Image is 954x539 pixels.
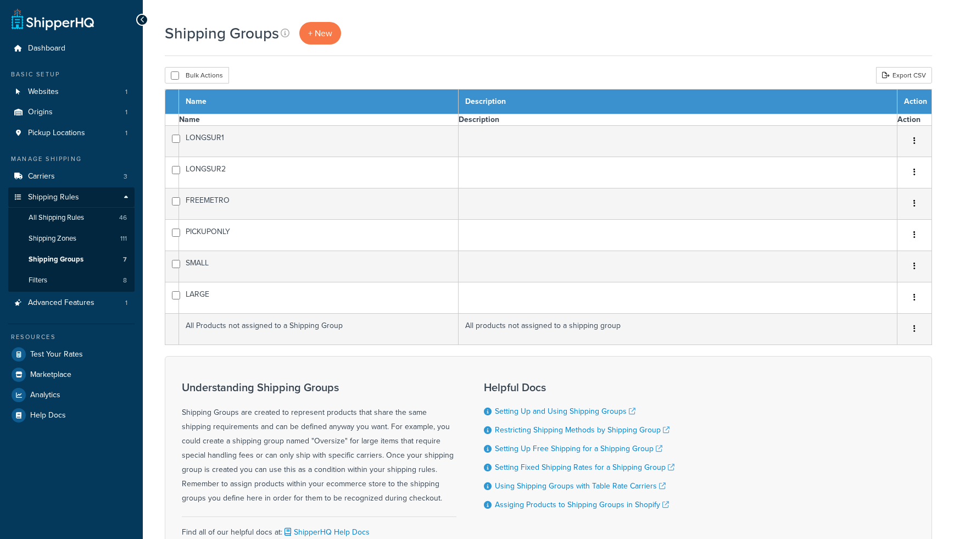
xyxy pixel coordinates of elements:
a: ShipperHQ Help Docs [282,526,370,538]
a: Restricting Shipping Methods by Shipping Group [495,424,670,436]
a: Marketplace [8,365,135,385]
a: Filters 8 [8,270,135,291]
h3: Helpful Docs [484,381,674,393]
a: Shipping Groups 7 [8,249,135,270]
td: LONGSUR2 [179,157,459,188]
a: Assiging Products to Shipping Groups in Shopify [495,499,669,510]
a: + New [299,22,341,45]
a: All Shipping Rules 46 [8,208,135,228]
li: Websites [8,82,135,102]
span: 1 [125,108,127,117]
a: Setting Up Free Shipping for a Shipping Group [495,443,662,454]
span: 3 [124,172,127,181]
span: Dashboard [28,44,65,53]
td: FREEMETRO [179,188,459,220]
td: All products not assigned to a shipping group [458,314,897,345]
li: Advanced Features [8,293,135,313]
a: Setting Fixed Shipping Rates for a Shipping Group [495,462,674,473]
span: Analytics [30,391,60,400]
td: SMALL [179,251,459,282]
span: Carriers [28,172,55,181]
li: Origins [8,102,135,123]
td: PICKUPONLY [179,220,459,251]
th: Name [179,114,459,126]
li: All Shipping Rules [8,208,135,228]
a: Analytics [8,385,135,405]
span: 46 [119,213,127,223]
div: Basic Setup [8,70,135,79]
li: Filters [8,270,135,291]
li: Pickup Locations [8,123,135,143]
a: Websites 1 [8,82,135,102]
div: Resources [8,332,135,342]
div: Shipping Groups are created to represent products that share the same shipping requirements and c... [182,381,456,505]
a: Origins 1 [8,102,135,123]
span: 1 [125,87,127,97]
th: Name [179,90,459,114]
a: Test Your Rates [8,344,135,364]
span: Origins [28,108,53,117]
span: 111 [120,234,127,243]
span: Help Docs [30,411,66,420]
span: Shipping Groups [29,255,83,264]
span: Filters [29,276,47,285]
span: All Shipping Rules [29,213,84,223]
span: 1 [125,298,127,308]
span: 1 [125,129,127,138]
a: Using Shipping Groups with Table Rate Carriers [495,480,666,492]
h1: Shipping Groups [165,23,279,44]
a: Export CSV [876,67,932,84]
th: Action [897,114,932,126]
span: Shipping Zones [29,234,76,243]
a: Advanced Features 1 [8,293,135,313]
span: 7 [123,255,127,264]
td: LONGSUR1 [179,126,459,157]
a: Carriers 3 [8,166,135,187]
th: Description [458,114,897,126]
li: Shipping Groups [8,249,135,270]
span: + New [308,27,332,40]
a: Help Docs [8,405,135,425]
a: Setting Up and Using Shipping Groups [495,405,635,417]
a: Shipping Zones 111 [8,229,135,249]
span: 8 [123,276,127,285]
td: All Products not assigned to a Shipping Group [179,314,459,345]
span: Shipping Rules [28,193,79,202]
li: Carriers [8,166,135,187]
a: Shipping Rules [8,187,135,208]
a: Dashboard [8,38,135,59]
span: Test Your Rates [30,350,83,359]
th: Description [458,90,897,114]
div: Manage Shipping [8,154,135,164]
span: Websites [28,87,59,97]
span: Pickup Locations [28,129,85,138]
th: Action [897,90,932,114]
a: ShipperHQ Home [12,8,94,30]
h3: Understanding Shipping Groups [182,381,456,393]
button: Bulk Actions [165,67,229,84]
td: LARGE [179,282,459,314]
li: Shipping Rules [8,187,135,292]
span: Advanced Features [28,298,94,308]
li: Shipping Zones [8,229,135,249]
span: Marketplace [30,370,71,380]
a: Pickup Locations 1 [8,123,135,143]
